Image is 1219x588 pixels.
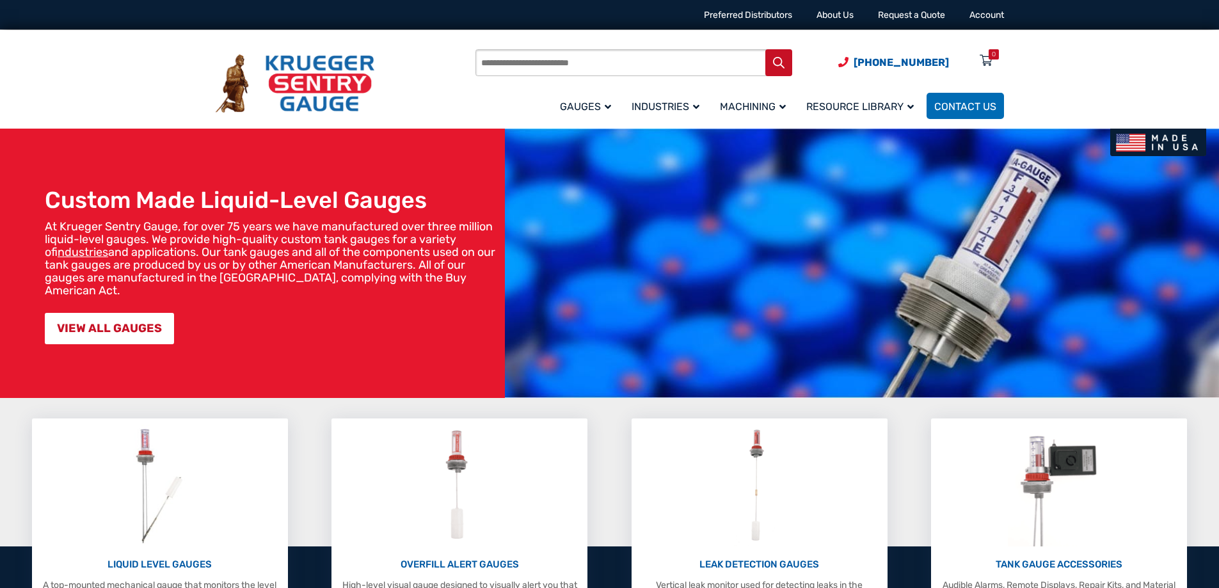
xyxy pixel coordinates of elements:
[1110,129,1206,156] img: Made In USA
[704,10,792,20] a: Preferred Distributors
[712,91,799,121] a: Machining
[45,186,498,214] h1: Custom Made Liquid-Level Gauges
[937,557,1181,572] p: TANK GAUGE ACCESSORIES
[734,425,785,546] img: Leak Detection Gauges
[38,557,282,572] p: LIQUID LEVEL GAUGES
[624,91,712,121] a: Industries
[431,425,488,546] img: Overfill Alert Gauges
[552,91,624,121] a: Gauges
[505,129,1219,398] img: bg_hero_bannerksentry
[878,10,945,20] a: Request a Quote
[45,313,174,344] a: VIEW ALL GAUGES
[817,10,854,20] a: About Us
[338,557,581,572] p: OVERFILL ALERT GAUGES
[934,100,996,113] span: Contact Us
[560,100,611,113] span: Gauges
[838,54,949,70] a: Phone Number (920) 434-8860
[927,93,1004,119] a: Contact Us
[806,100,914,113] span: Resource Library
[216,54,374,113] img: Krueger Sentry Gauge
[1008,425,1111,546] img: Tank Gauge Accessories
[125,425,193,546] img: Liquid Level Gauges
[720,100,786,113] span: Machining
[969,10,1004,20] a: Account
[854,56,949,68] span: [PHONE_NUMBER]
[992,49,996,60] div: 0
[632,100,699,113] span: Industries
[638,557,881,572] p: LEAK DETECTION GAUGES
[799,91,927,121] a: Resource Library
[58,245,108,259] a: industries
[45,220,498,297] p: At Krueger Sentry Gauge, for over 75 years we have manufactured over three million liquid-level g...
